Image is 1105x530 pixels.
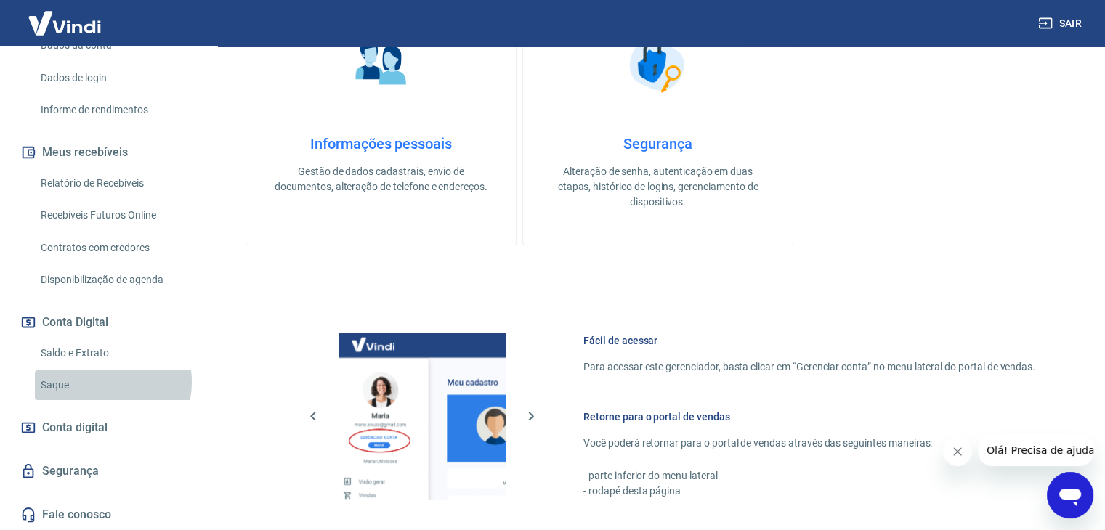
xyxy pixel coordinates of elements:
button: Conta Digital [17,306,200,338]
button: Meus recebíveis [17,136,200,168]
a: Disponibilização de agenda [35,265,200,295]
a: Recebíveis Futuros Online [35,200,200,230]
iframe: Message from company [978,434,1093,466]
p: - rodapé desta página [583,484,1035,499]
iframe: Close message [943,437,972,466]
img: Imagem da dashboard mostrando o botão de gerenciar conta na sidebar no lado esquerdo [339,333,506,500]
img: Segurança [622,28,695,100]
a: Segurança [17,455,200,487]
a: Saldo e Extrato [35,338,200,368]
img: Vindi [17,1,112,45]
img: Informações pessoais [345,28,418,100]
h4: Informações pessoais [270,135,493,152]
button: Sair [1035,10,1088,37]
a: Relatório de Recebíveis [35,168,200,198]
a: Conta digital [17,412,200,444]
span: Conta digital [42,417,108,438]
p: Você poderá retornar para o portal de vendas através das seguintes maneiras: [583,436,1035,451]
h4: Segurança [546,135,769,152]
span: Olá! Precisa de ajuda? [9,10,122,22]
p: Gestão de dados cadastrais, envio de documentos, alteração de telefone e endereços. [270,164,493,195]
p: - parte inferior do menu lateral [583,468,1035,484]
p: Alteração de senha, autenticação em duas etapas, histórico de logins, gerenciamento de dispositivos. [546,164,769,210]
a: Dados de login [35,63,200,93]
a: Informe de rendimentos [35,95,200,125]
h6: Fácil de acessar [583,333,1035,348]
h6: Retorne para o portal de vendas [583,409,1035,424]
iframe: Button to launch messaging window [1047,472,1093,518]
a: Contratos com credores [35,233,200,263]
p: Para acessar este gerenciador, basta clicar em “Gerenciar conta” no menu lateral do portal de ven... [583,359,1035,375]
a: Saque [35,370,200,400]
